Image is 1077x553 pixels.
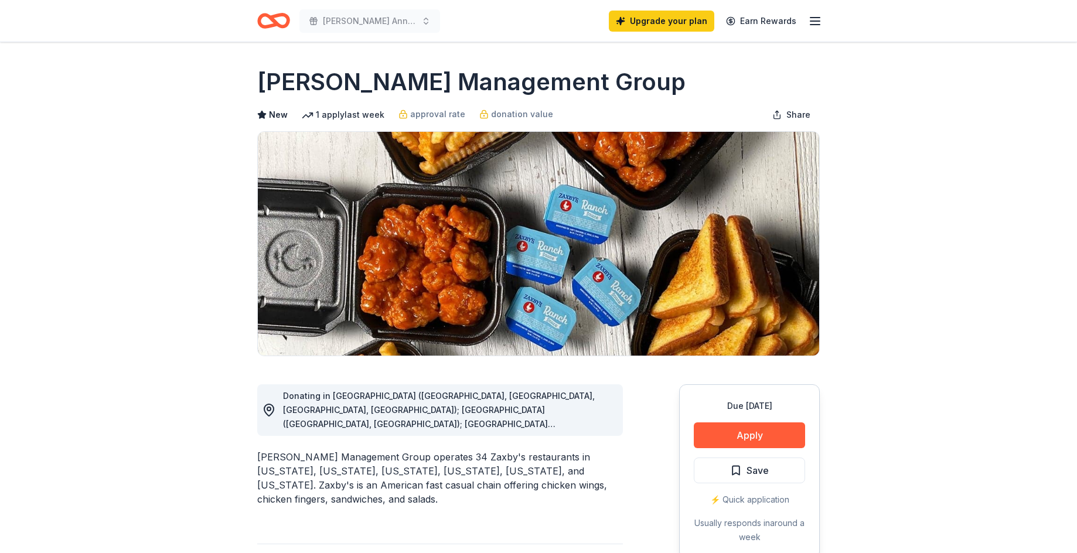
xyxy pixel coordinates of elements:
img: Image for Avants Management Group [258,132,819,356]
div: [PERSON_NAME] Management Group operates 34 Zaxby's restaurants in [US_STATE], [US_STATE], [US_STA... [257,450,623,506]
button: Save [694,458,805,483]
a: Home [257,7,290,35]
button: [PERSON_NAME] Annual Spaghetti Dinner and Silent Auction [299,9,440,33]
h1: [PERSON_NAME] Management Group [257,66,686,98]
div: Due [DATE] [694,399,805,413]
span: [PERSON_NAME] Annual Spaghetti Dinner and Silent Auction [323,14,417,28]
a: donation value [479,107,553,121]
span: Donating in [GEOGRAPHIC_DATA] ([GEOGRAPHIC_DATA], [GEOGRAPHIC_DATA], [GEOGRAPHIC_DATA], [GEOGRAPH... [283,391,595,541]
span: Save [747,463,769,478]
a: approval rate [398,107,465,121]
span: donation value [491,107,553,121]
span: Share [786,108,810,122]
div: 1 apply last week [302,108,384,122]
div: ⚡️ Quick application [694,493,805,507]
a: Earn Rewards [719,11,803,32]
button: Share [763,103,820,127]
span: New [269,108,288,122]
span: approval rate [410,107,465,121]
div: Usually responds in around a week [694,516,805,544]
a: Upgrade your plan [609,11,714,32]
button: Apply [694,422,805,448]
